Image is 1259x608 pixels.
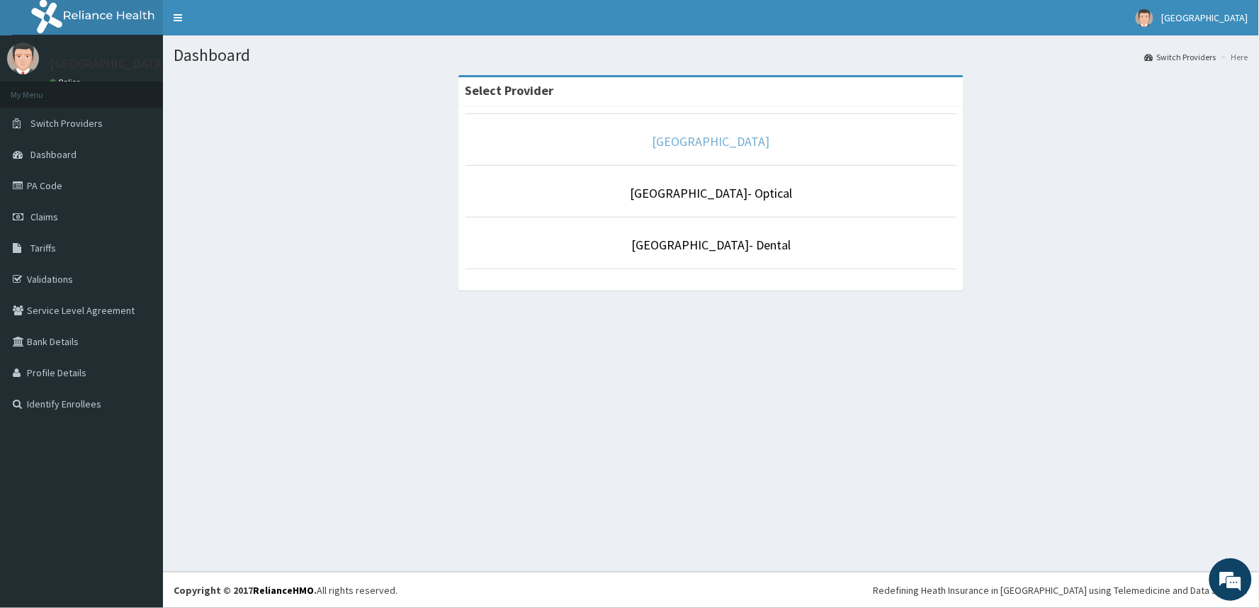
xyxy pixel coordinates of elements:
strong: Select Provider [465,82,554,98]
div: Redefining Heath Insurance in [GEOGRAPHIC_DATA] using Telemedicine and Data Science! [874,583,1248,597]
a: RelianceHMO [253,584,314,597]
li: Here [1218,51,1248,63]
a: [GEOGRAPHIC_DATA]- Optical [630,185,792,201]
strong: Copyright © 2017 . [174,584,317,597]
img: User Image [1136,9,1153,27]
a: Online [50,77,84,87]
p: [GEOGRAPHIC_DATA] [50,57,166,70]
span: Dashboard [30,148,77,161]
span: Claims [30,210,58,223]
a: Switch Providers [1145,51,1216,63]
footer: All rights reserved. [163,572,1259,608]
a: [GEOGRAPHIC_DATA] [653,133,770,150]
span: Switch Providers [30,117,103,130]
a: [GEOGRAPHIC_DATA]- Dental [631,237,791,253]
span: [GEOGRAPHIC_DATA] [1162,11,1248,24]
h1: Dashboard [174,46,1248,64]
span: Tariffs [30,242,56,254]
img: User Image [7,43,39,74]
